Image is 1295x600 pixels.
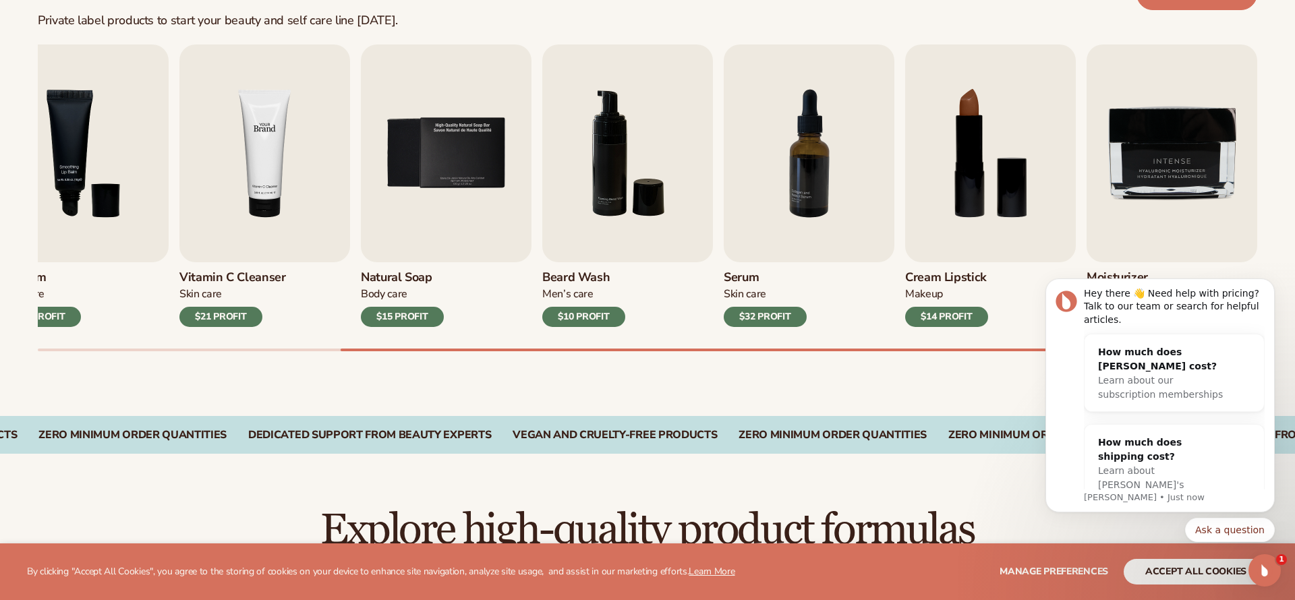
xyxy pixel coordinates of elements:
[179,44,350,327] a: 4 / 9
[1276,554,1287,565] span: 1
[724,287,807,301] div: Skin Care
[361,287,444,301] div: Body Care
[542,44,713,327] a: 6 / 9
[179,270,286,285] h3: Vitamin C Cleanser
[38,429,227,442] div: ZERO MINIMUM ORDER QUANTITIES
[513,429,717,442] div: Vegan and Cruelty-Free Products
[948,429,1136,442] div: Zero Minimum Order QuantitieS
[905,270,988,285] h3: Cream Lipstick
[689,565,735,578] a: Learn More
[361,44,531,327] a: 5 / 9
[27,566,735,578] p: By clicking "Accept All Cookies", you agree to the storing of cookies on your device to enhance s...
[1124,559,1268,584] button: accept all cookies
[1087,44,1257,327] a: 9 / 9
[1025,267,1295,550] iframe: Intercom notifications message
[179,287,286,301] div: Skin Care
[724,44,894,327] a: 7 / 9
[905,44,1076,327] a: 8 / 9
[248,429,491,442] div: DEDICATED SUPPORT FROM BEAUTY EXPERTS
[905,307,988,327] div: $14 PROFIT
[542,307,625,327] div: $10 PROFIT
[542,287,625,301] div: Men’s Care
[361,270,444,285] h3: Natural Soap
[724,307,807,327] div: $32 PROFIT
[1000,565,1108,578] span: Manage preferences
[739,429,927,442] div: Zero Minimum Order QuantitieS
[724,270,807,285] h3: Serum
[179,307,262,327] div: $21 PROFIT
[1248,554,1281,587] iframe: Intercom live chat
[179,44,350,262] img: Shopify Image 8
[542,270,625,285] h3: Beard Wash
[1000,559,1108,584] button: Manage preferences
[905,287,988,301] div: Makeup
[38,508,1257,553] h2: Explore high-quality product formulas
[38,13,398,28] div: Private label products to start your beauty and self care line [DATE].
[361,307,444,327] div: $15 PROFIT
